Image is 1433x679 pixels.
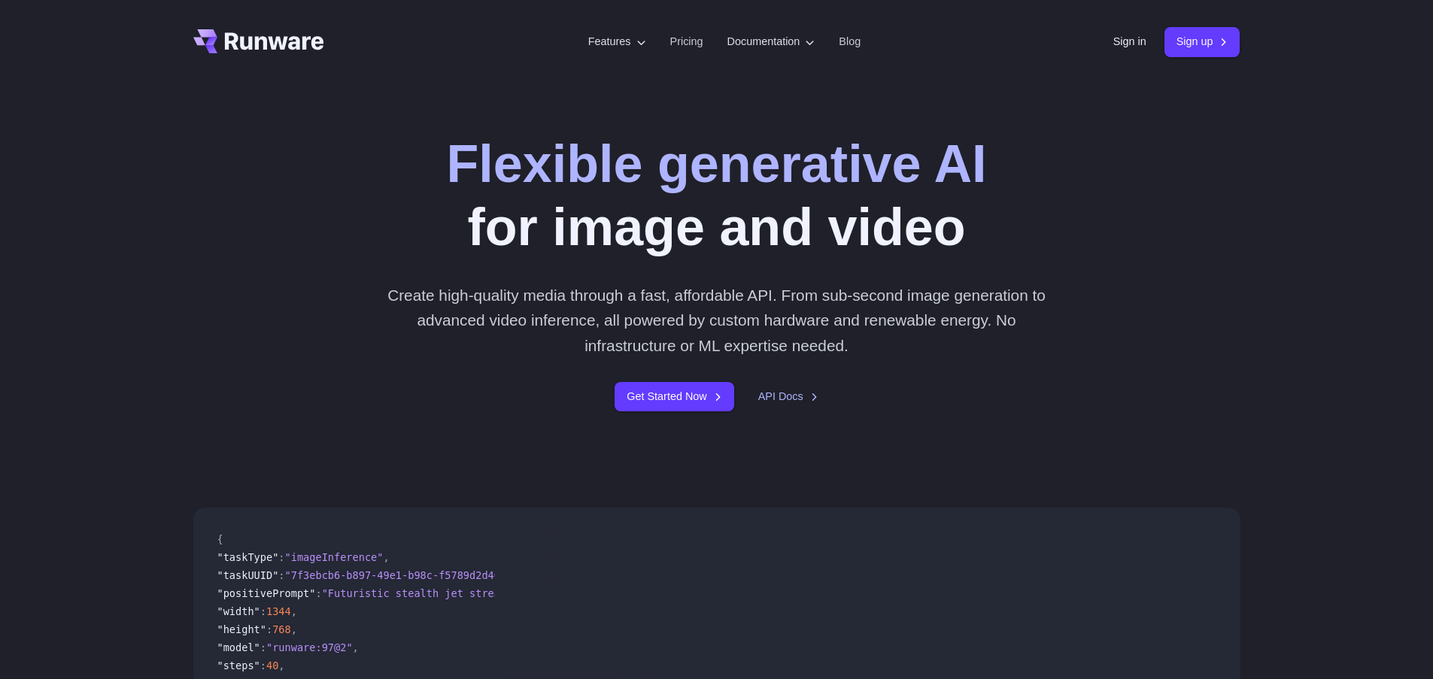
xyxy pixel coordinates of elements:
span: , [278,659,284,671]
span: , [291,605,297,617]
h1: for image and video [446,132,986,259]
span: "taskType" [217,551,279,563]
span: : [278,569,284,581]
span: : [278,551,284,563]
span: "Futuristic stealth jet streaking through a neon-lit cityscape with glowing purple exhaust" [322,587,882,599]
span: : [266,623,272,635]
span: : [315,587,321,599]
label: Features [588,33,646,50]
span: "taskUUID" [217,569,279,581]
span: "7f3ebcb6-b897-49e1-b98c-f5789d2d40d7" [285,569,519,581]
a: Get Started Now [615,382,733,411]
a: API Docs [758,388,818,405]
span: : [260,641,266,653]
span: "model" [217,641,260,653]
label: Documentation [727,33,815,50]
a: Sign up [1164,27,1240,56]
span: , [353,641,359,653]
span: { [217,533,223,545]
a: Blog [839,33,861,50]
span: "steps" [217,659,260,671]
span: 768 [272,623,291,635]
a: Sign in [1113,33,1146,50]
strong: Flexible generative AI [446,135,986,193]
a: Pricing [670,33,703,50]
p: Create high-quality media through a fast, affordable API. From sub-second image generation to adv... [381,283,1052,358]
span: "runware:97@2" [266,641,353,653]
a: Go to / [193,29,324,53]
span: "positivePrompt" [217,587,316,599]
span: 40 [266,659,278,671]
span: "imageInference" [285,551,384,563]
span: "height" [217,623,266,635]
span: 1344 [266,605,291,617]
span: , [291,623,297,635]
span: : [260,605,266,617]
span: : [260,659,266,671]
span: , [383,551,389,563]
span: "width" [217,605,260,617]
